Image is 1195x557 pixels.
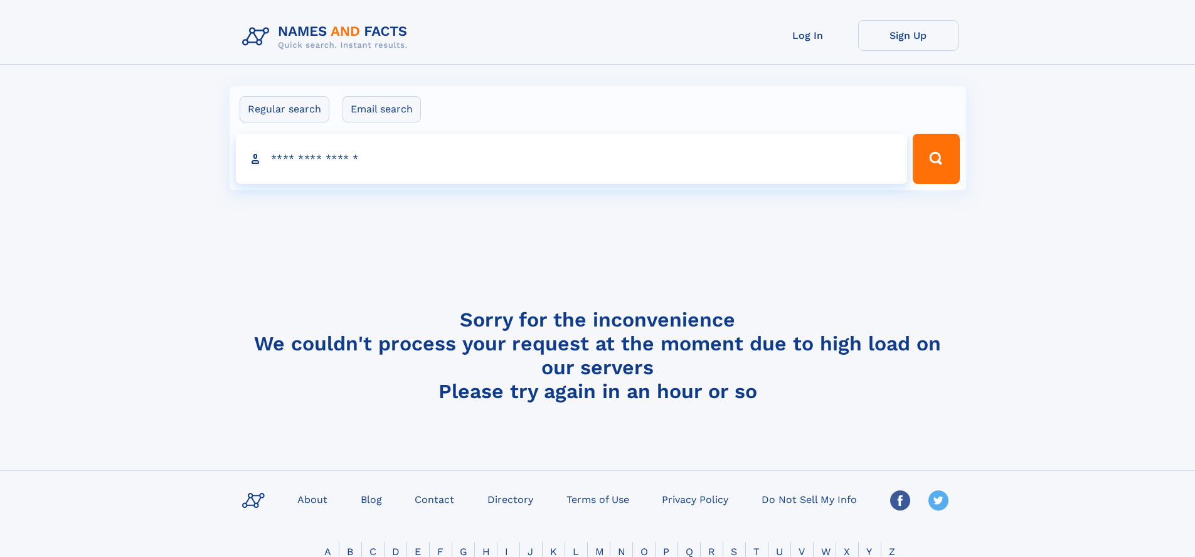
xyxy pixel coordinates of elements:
a: Contact [410,490,459,508]
a: Log In [758,20,858,51]
label: Email search [343,96,421,122]
button: Search Button [913,134,959,184]
a: Blog [356,490,387,508]
input: search input [236,134,908,184]
a: Terms of Use [561,490,634,508]
h4: Sorry for the inconvenience We couldn't process your request at the moment due to high load on ou... [237,308,959,403]
label: Regular search [240,96,329,122]
img: Logo Names and Facts [237,20,418,54]
img: Facebook [890,490,910,511]
a: Directory [482,490,538,508]
img: Twitter [928,490,948,511]
a: Sign Up [858,20,959,51]
a: Do Not Sell My Info [757,490,862,508]
a: About [292,490,332,508]
a: Privacy Policy [657,490,733,508]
